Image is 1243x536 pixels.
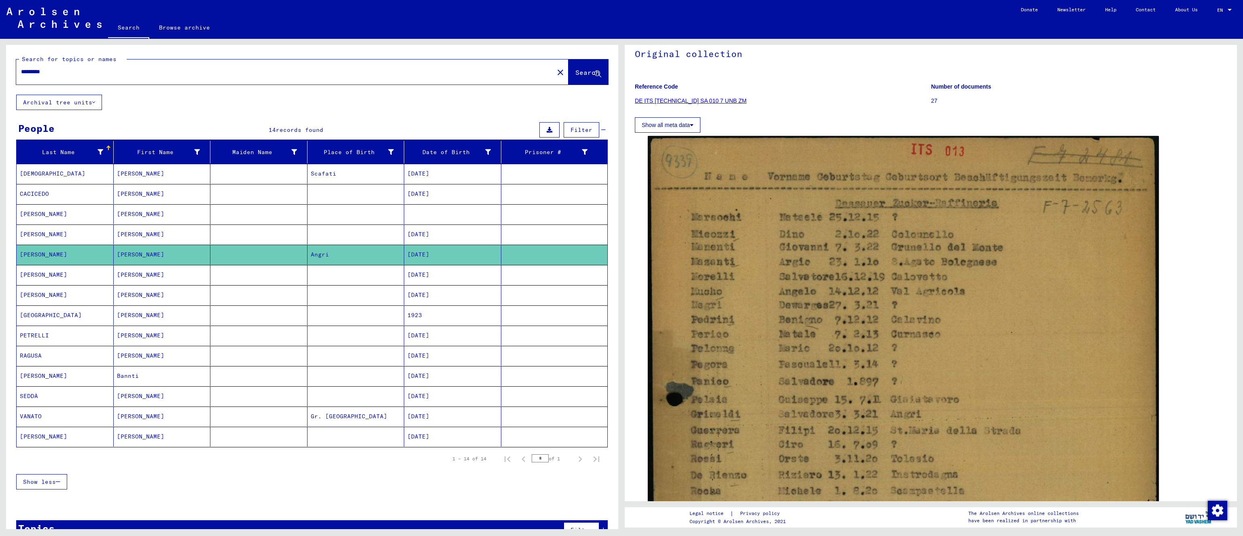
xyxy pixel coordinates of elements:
[269,126,276,133] span: 14
[17,164,114,184] mat-cell: [DEMOGRAPHIC_DATA]
[499,451,515,467] button: First page
[734,509,789,518] a: Privacy policy
[1217,7,1226,13] span: EN
[635,35,1227,71] h1: Original collection
[407,146,501,159] div: Date of Birth
[404,265,501,285] mat-cell: [DATE]
[17,366,114,386] mat-cell: [PERSON_NAME]
[689,509,730,518] a: Legal notice
[404,386,501,406] mat-cell: [DATE]
[22,55,117,63] mat-label: Search for topics or names
[404,326,501,345] mat-cell: [DATE]
[308,245,405,265] mat-cell: Angri
[114,305,211,325] mat-cell: [PERSON_NAME]
[114,141,211,163] mat-header-cell: First Name
[404,427,501,447] mat-cell: [DATE]
[114,346,211,366] mat-cell: [PERSON_NAME]
[108,18,149,39] a: Search
[404,285,501,305] mat-cell: [DATE]
[931,83,991,90] b: Number of documents
[404,225,501,244] mat-cell: [DATE]
[16,95,102,110] button: Archival tree units
[311,148,394,157] div: Place of Birth
[117,148,200,157] div: First Name
[114,184,211,204] mat-cell: [PERSON_NAME]
[404,184,501,204] mat-cell: [DATE]
[210,141,308,163] mat-header-cell: Maiden Name
[114,407,211,426] mat-cell: [PERSON_NAME]
[276,126,323,133] span: records found
[452,455,486,462] div: 1 – 14 of 14
[505,148,588,157] div: Prisoner #
[404,164,501,184] mat-cell: [DATE]
[117,146,210,159] div: First Name
[689,518,789,525] p: Copyright © Arolsen Archives, 2021
[1207,500,1227,520] div: Change consent
[635,83,678,90] b: Reference Code
[931,97,1227,105] p: 27
[17,407,114,426] mat-cell: VANATO
[18,521,55,536] div: Topics
[114,265,211,285] mat-cell: [PERSON_NAME]
[23,478,56,485] span: Show less
[17,184,114,204] mat-cell: CACICEDO
[20,148,103,157] div: Last Name
[501,141,608,163] mat-header-cell: Prisoner #
[1184,507,1214,527] img: yv_logo.png
[571,526,592,534] span: Filter
[17,386,114,406] mat-cell: SEDDÀ
[17,245,114,265] mat-cell: [PERSON_NAME]
[1208,501,1227,520] img: Change consent
[505,146,598,159] div: Prisoner #
[17,204,114,224] mat-cell: [PERSON_NAME]
[16,474,67,489] button: Show less
[572,451,588,467] button: Next page
[17,346,114,366] mat-cell: RAGUSA
[588,451,605,467] button: Last page
[20,146,113,159] div: Last Name
[114,245,211,265] mat-cell: [PERSON_NAME]
[308,407,405,426] mat-cell: Gr. [GEOGRAPHIC_DATA]
[575,68,600,76] span: Search
[404,305,501,325] mat-cell: 1923
[407,148,491,157] div: Date of Birth
[532,455,572,462] div: of 1
[404,245,501,265] mat-cell: [DATE]
[114,427,211,447] mat-cell: [PERSON_NAME]
[689,509,789,518] div: |
[214,148,297,157] div: Maiden Name
[311,146,404,159] div: Place of Birth
[17,265,114,285] mat-cell: [PERSON_NAME]
[635,97,747,104] a: DE ITS [TECHNICAL_ID] SA 010 7 UNB ZM
[17,326,114,345] mat-cell: PETRELLI
[114,366,211,386] mat-cell: Bannti
[968,510,1079,517] p: The Arolsen Archives online collections
[114,285,211,305] mat-cell: [PERSON_NAME]
[968,517,1079,524] p: have been realized in partnership with
[114,225,211,244] mat-cell: [PERSON_NAME]
[18,121,55,136] div: People
[568,59,608,85] button: Search
[114,326,211,345] mat-cell: [PERSON_NAME]
[114,164,211,184] mat-cell: [PERSON_NAME]
[17,305,114,325] mat-cell: [GEOGRAPHIC_DATA]
[571,126,592,133] span: Filter
[404,407,501,426] mat-cell: [DATE]
[308,141,405,163] mat-header-cell: Place of Birth
[17,427,114,447] mat-cell: [PERSON_NAME]
[114,204,211,224] mat-cell: [PERSON_NAME]
[149,18,220,37] a: Browse archive
[635,117,700,133] button: Show all meta data
[6,8,102,28] img: Arolsen_neg.svg
[552,64,568,80] button: Clear
[404,141,501,163] mat-header-cell: Date of Birth
[17,141,114,163] mat-header-cell: Last Name
[404,346,501,366] mat-cell: [DATE]
[308,164,405,184] mat-cell: Scafati
[17,285,114,305] mat-cell: [PERSON_NAME]
[556,68,565,77] mat-icon: close
[17,225,114,244] mat-cell: [PERSON_NAME]
[114,386,211,406] mat-cell: [PERSON_NAME]
[515,451,532,467] button: Previous page
[564,122,599,138] button: Filter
